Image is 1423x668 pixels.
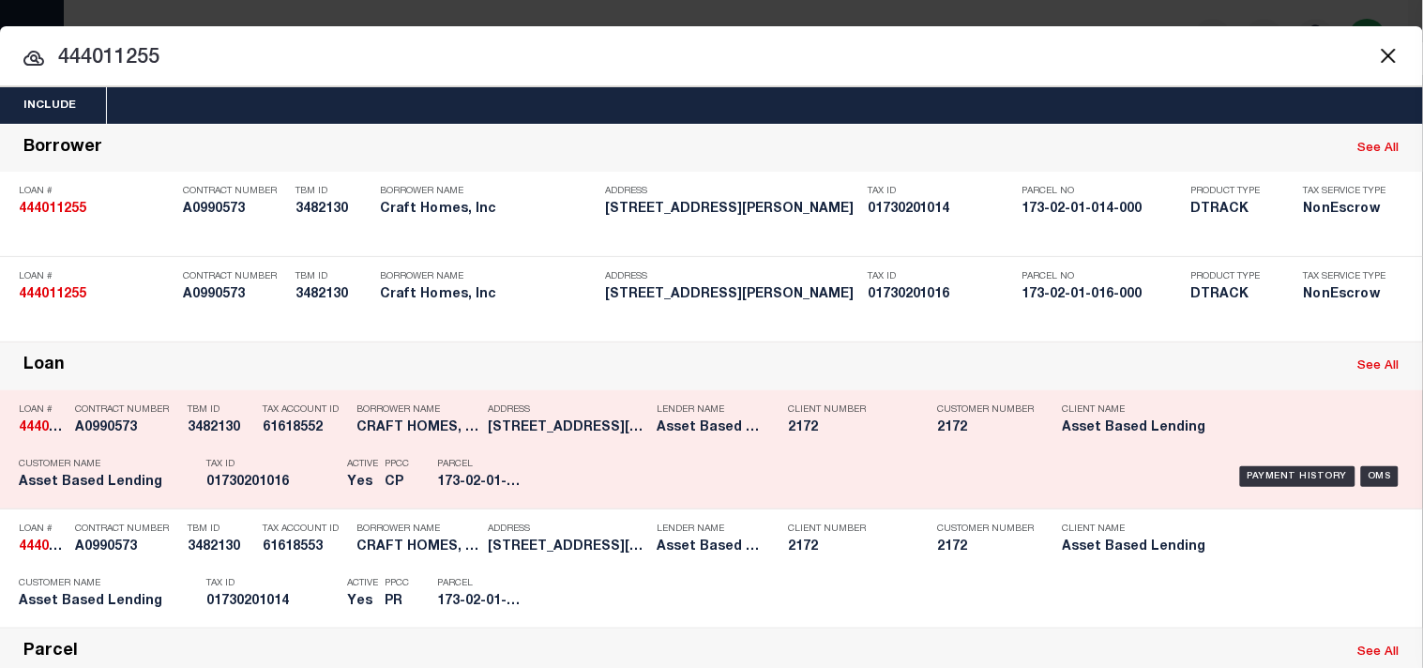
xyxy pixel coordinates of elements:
[295,202,371,218] h5: 3482130
[657,420,760,436] h5: Asset Based Lending
[1376,43,1400,68] button: Close
[19,540,86,554] strong: 444011255
[75,420,178,436] h5: A0990573
[19,578,178,589] p: Customer Name
[347,475,375,491] h5: Yes
[19,186,174,197] p: Loan #
[1191,186,1276,197] p: Product Type
[605,202,858,218] h5: 114 TRUDY LN Anderson SC 29621
[188,524,253,535] p: TBM ID
[19,539,66,555] h5: 444011255
[385,578,409,589] p: PPCC
[19,459,178,470] p: Customer Name
[295,271,371,282] p: TBM ID
[788,420,910,436] h5: 2172
[188,404,253,416] p: TBM ID
[19,288,86,301] strong: 444011255
[1191,202,1276,218] h5: DTRACK
[1358,360,1400,372] a: See All
[23,138,102,159] div: Borrower
[1304,186,1398,197] p: Tax Service Type
[19,475,178,491] h5: Asset Based Lending
[1358,143,1400,155] a: See All
[380,202,596,218] h5: Craft Homes, Inc
[356,539,478,555] h5: CRAFT HOMES, INC
[75,404,178,416] p: Contract Number
[75,524,178,535] p: Contract Number
[868,271,1013,282] p: Tax ID
[437,578,522,589] p: Parcel
[788,524,910,535] p: Client Number
[488,524,647,535] p: Address
[1022,271,1182,282] p: Parcel No
[263,524,347,535] p: Tax Account ID
[657,524,760,535] p: Lender Name
[1063,539,1222,555] h5: Asset Based Lending
[23,356,65,377] div: Loan
[1063,524,1222,535] p: Client Name
[75,539,178,555] h5: A0990573
[605,271,858,282] p: Address
[356,420,478,436] h5: CRAFT HOMES, INC
[19,203,86,216] strong: 444011255
[1240,466,1355,487] div: Payment History
[295,287,371,303] h5: 3482130
[206,459,338,470] p: Tax ID
[380,287,596,303] h5: Craft Homes, Inc
[788,404,910,416] p: Client Number
[488,539,647,555] h5: 114 Trudy Ln Anderson SC 29621
[605,287,858,303] h5: 114 TRUDY LN Anderson SC 29621
[437,459,522,470] p: Parcel
[19,421,86,434] strong: 444011255
[19,420,66,436] h5: 444011255
[206,594,338,610] h5: 01730201014
[19,524,66,535] p: Loan #
[657,539,760,555] h5: Asset Based Lending
[380,186,596,197] p: Borrower Name
[437,475,522,491] h5: 173-02-01-016-000
[295,186,371,197] p: TBM ID
[347,594,375,610] h5: Yes
[1191,287,1276,303] h5: DTRACK
[19,202,174,218] h5: 444011255
[188,420,253,436] h5: 3482130
[437,594,522,610] h5: 173-02-01-014-000
[488,420,647,436] h5: 114 Trudy Ln Anderson SC 29621
[356,524,478,535] p: Borrower Name
[1304,287,1398,303] h5: NonEscrow
[380,271,596,282] p: Borrower Name
[938,524,1035,535] p: Customer Number
[1358,646,1400,659] a: See All
[1063,420,1222,436] h5: Asset Based Lending
[19,287,174,303] h5: 444011255
[1022,287,1182,303] h5: 173-02-01-016-000
[1022,186,1182,197] p: Parcel No
[183,202,286,218] h5: A0990573
[385,475,409,491] h5: CP
[868,186,1013,197] p: Tax ID
[23,642,78,663] div: Parcel
[263,420,347,436] h5: 61618552
[347,578,378,589] p: Active
[868,287,1013,303] h5: 01730201016
[938,539,1032,555] h5: 2172
[19,271,174,282] p: Loan #
[657,404,760,416] p: Lender Name
[183,271,286,282] p: Contract Number
[788,539,910,555] h5: 2172
[1063,404,1222,416] p: Client Name
[938,420,1032,436] h5: 2172
[206,475,338,491] h5: 01730201016
[1304,202,1398,218] h5: NonEscrow
[605,186,858,197] p: Address
[183,287,286,303] h5: A0990573
[19,594,178,610] h5: Asset Based Lending
[868,202,1013,218] h5: 01730201014
[1361,466,1400,487] div: OMS
[385,459,409,470] p: PPCC
[347,459,378,470] p: Active
[356,404,478,416] p: Borrower Name
[1022,202,1182,218] h5: 173-02-01-014-000
[19,404,66,416] p: Loan #
[1304,271,1398,282] p: Tax Service Type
